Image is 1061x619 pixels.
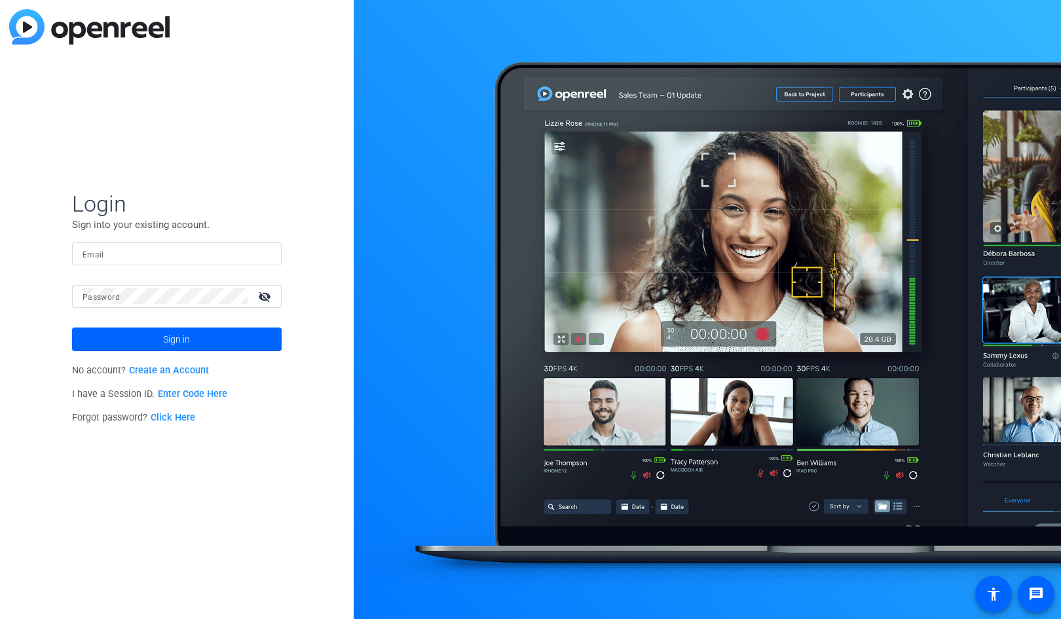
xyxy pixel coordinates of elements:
[72,190,282,217] span: Login
[72,217,282,232] p: Sign into your existing account.
[72,388,227,400] span: I have a Session ID.
[151,412,195,423] a: Click Here
[986,586,1001,602] mat-icon: accessibility
[1028,586,1044,602] mat-icon: message
[83,250,104,259] mat-label: Email
[83,246,271,261] input: Enter Email Address
[72,412,195,423] span: Forgot password?
[129,365,209,376] a: Create an Account
[250,287,282,306] mat-icon: visibility_off
[9,9,170,45] img: blue-gradient.svg
[158,388,227,400] a: Enter Code Here
[83,293,120,302] mat-label: Password
[72,365,209,376] span: No account?
[163,323,190,356] span: Sign in
[72,328,282,351] button: Sign in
